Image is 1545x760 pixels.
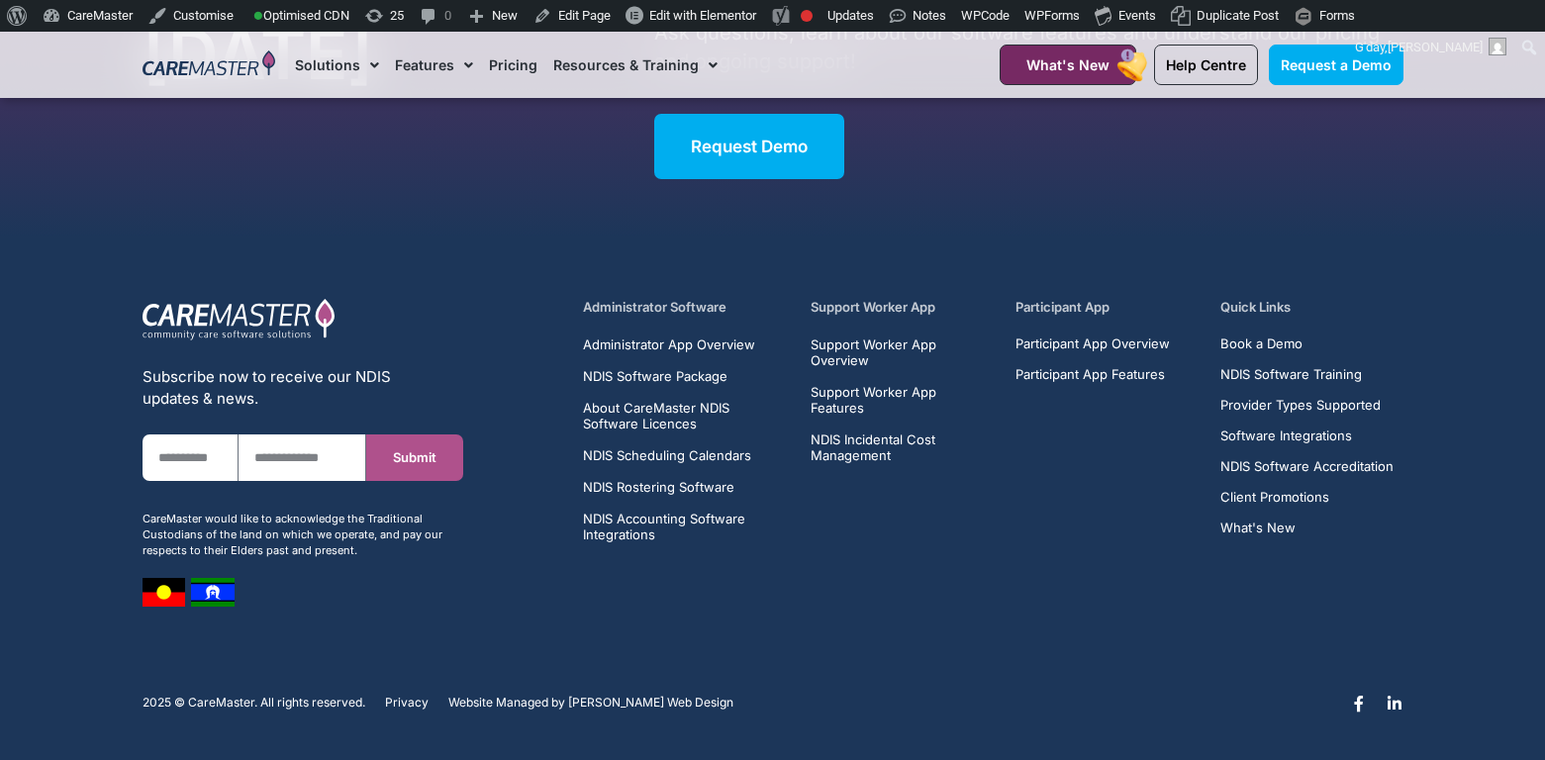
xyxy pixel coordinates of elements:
[1220,367,1394,382] a: NDIS Software Training
[583,479,734,495] span: NDIS Rostering Software
[191,578,235,607] img: image 8
[143,298,336,341] img: CareMaster Logo Part
[1348,32,1514,63] a: G'day,
[811,384,993,416] a: Support Worker App Features
[1220,298,1402,317] h5: Quick Links
[1220,428,1394,443] a: Software Integrations
[811,298,993,317] h5: Support Worker App
[385,696,429,710] a: Privacy
[143,578,185,607] img: image 7
[1388,40,1483,54] span: [PERSON_NAME]
[1220,428,1352,443] span: Software Integrations
[691,137,808,156] span: Request Demo
[1154,45,1258,85] a: Help Centre
[654,114,844,179] a: Request Demo
[1026,56,1110,73] span: What's New
[801,10,813,22] div: Focus keyphrase not set
[583,336,788,352] a: Administrator App Overview
[583,368,727,384] span: NDIS Software Package
[1015,298,1198,317] h5: Participant App
[393,450,436,465] span: Submit
[143,50,276,80] img: CareMaster Logo
[1220,521,1394,535] a: What's New
[583,368,788,384] a: NDIS Software Package
[811,336,993,368] a: Support Worker App Overview
[583,511,788,542] a: NDIS Accounting Software Integrations
[1220,336,1394,351] a: Book a Demo
[1015,367,1170,382] a: Participant App Features
[583,447,751,463] span: NDIS Scheduling Calendars
[143,511,463,558] div: CareMaster would like to acknowledge the Traditional Custodians of the land on which we operate, ...
[583,400,788,431] a: About CareMaster NDIS Software Licences
[448,696,565,710] span: Website Managed by
[649,8,756,23] span: Edit with Elementor
[1220,490,1394,505] a: Client Promotions
[395,32,473,98] a: Features
[583,336,755,352] span: Administrator App Overview
[1269,45,1403,85] a: Request a Demo
[1166,56,1246,73] span: Help Centre
[143,366,463,410] div: Subscribe now to receive our NDIS updates & news.
[1220,367,1362,382] span: NDIS Software Training
[583,447,788,463] a: NDIS Scheduling Calendars
[1220,398,1394,413] a: Provider Types Supported
[568,696,733,710] a: [PERSON_NAME] Web Design
[1220,490,1329,505] span: Client Promotions
[295,32,950,98] nav: Menu
[1220,398,1381,413] span: Provider Types Supported
[143,696,365,710] p: 2025 © CareMaster. All rights reserved.
[1220,521,1296,535] span: What's New
[583,298,788,317] h5: Administrator Software
[1015,367,1165,382] span: Participant App Features
[583,479,788,495] a: NDIS Rostering Software
[1220,459,1394,474] a: NDIS Software Accreditation
[1281,56,1392,73] span: Request a Demo
[1000,45,1136,85] a: What's New
[489,32,537,98] a: Pricing
[553,32,718,98] a: Resources & Training
[811,431,993,463] a: NDIS Incidental Cost Management
[295,32,379,98] a: Solutions
[143,434,463,501] form: New Form
[1015,336,1170,351] a: Participant App Overview
[366,434,462,481] button: Submit
[1220,336,1303,351] span: Book a Demo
